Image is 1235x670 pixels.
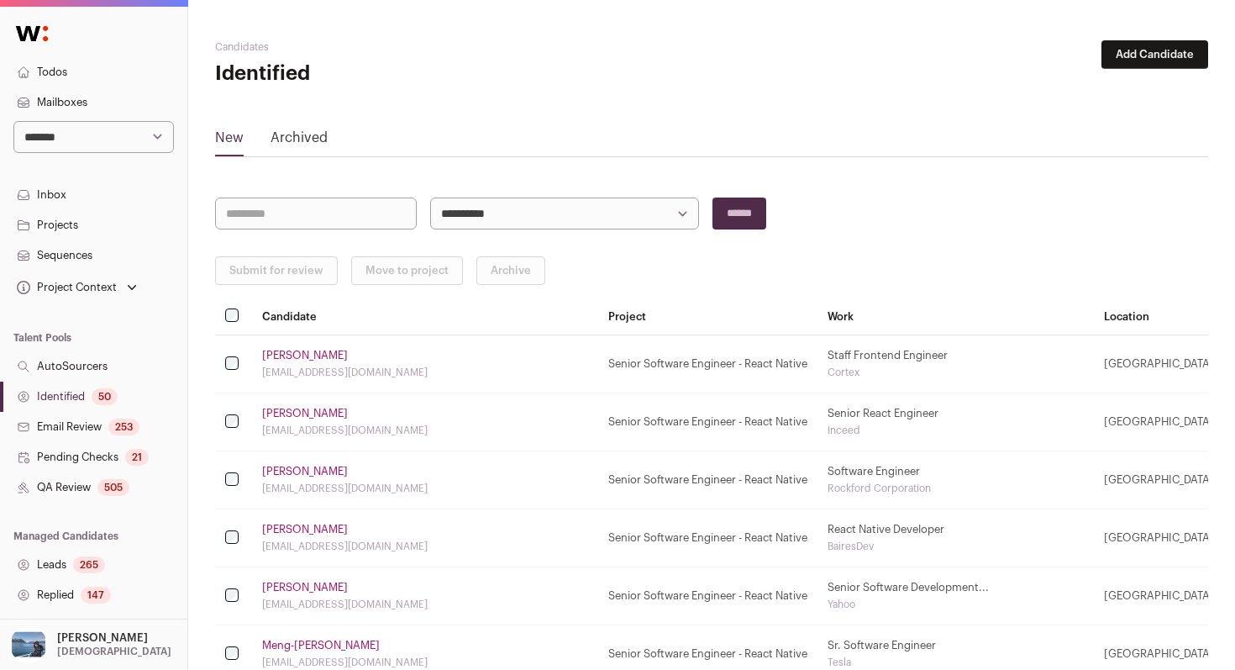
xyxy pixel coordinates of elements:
[817,567,1094,625] td: Senior Software Development...
[828,540,1084,553] div: BairesDev
[828,656,1084,669] div: Tesla
[817,393,1094,451] td: Senior React Engineer
[97,479,129,496] div: 505
[262,523,348,536] a: [PERSON_NAME]
[262,482,588,495] div: [EMAIL_ADDRESS][DOMAIN_NAME]
[262,349,348,362] a: [PERSON_NAME]
[262,639,380,652] a: Meng-[PERSON_NAME]
[215,61,546,87] h1: Identified
[262,424,588,437] div: [EMAIL_ADDRESS][DOMAIN_NAME]
[81,587,111,604] div: 147
[13,281,117,294] div: Project Context
[598,393,817,451] td: Senior Software Engineer - React Native
[215,40,546,54] h2: Candidates
[13,276,140,299] button: Open dropdown
[598,298,817,335] th: Project
[262,366,588,379] div: [EMAIL_ADDRESS][DOMAIN_NAME]
[92,388,118,405] div: 50
[828,482,1084,495] div: Rockford Corporation
[262,465,348,478] a: [PERSON_NAME]
[828,366,1084,379] div: Cortex
[817,509,1094,567] td: React Native Developer
[215,128,244,155] a: New
[108,419,139,435] div: 253
[817,335,1094,393] td: Staff Frontend Engineer
[10,626,47,663] img: 17109629-medium_jpg
[828,424,1084,437] div: Inceed
[598,335,817,393] td: Senior Software Engineer - React Native
[262,598,588,611] div: [EMAIL_ADDRESS][DOMAIN_NAME]
[7,626,175,663] button: Open dropdown
[1101,40,1208,69] button: Add Candidate
[262,581,348,594] a: [PERSON_NAME]
[57,645,171,658] p: [DEMOGRAPHIC_DATA]
[73,557,105,573] div: 265
[598,509,817,567] td: Senior Software Engineer - React Native
[598,451,817,509] td: Senior Software Engineer - React Native
[271,128,328,155] a: Archived
[7,17,57,50] img: Wellfound
[262,407,348,420] a: [PERSON_NAME]
[817,451,1094,509] td: Software Engineer
[57,631,148,645] p: [PERSON_NAME]
[262,540,588,553] div: [EMAIL_ADDRESS][DOMAIN_NAME]
[262,656,588,669] div: [EMAIL_ADDRESS][DOMAIN_NAME]
[598,567,817,625] td: Senior Software Engineer - React Native
[252,298,598,335] th: Candidate
[817,298,1094,335] th: Work
[125,449,149,466] div: 21
[828,598,1084,611] div: Yahoo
